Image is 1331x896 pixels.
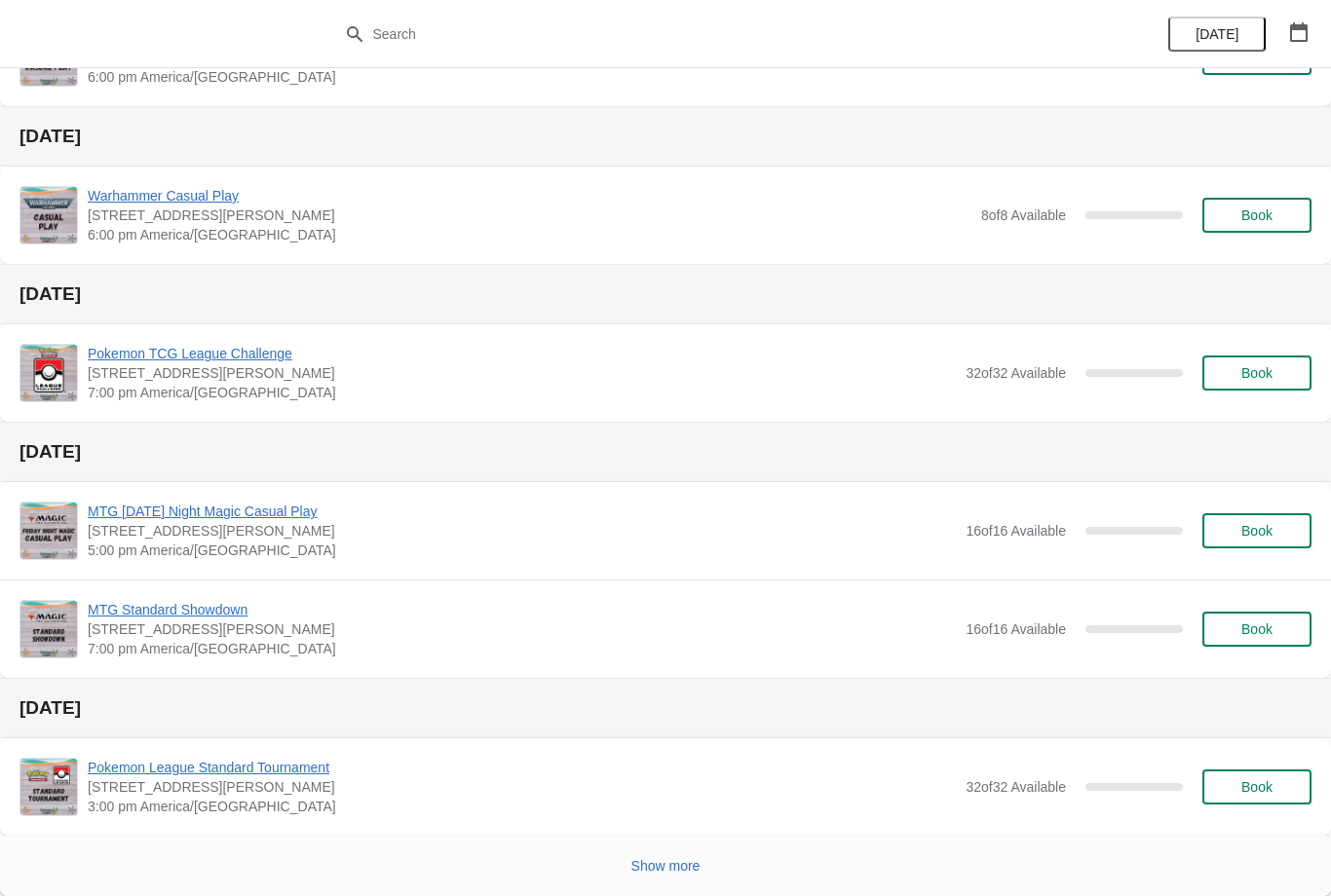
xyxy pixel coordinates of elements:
span: [DATE] [1196,26,1238,42]
img: Pokemon League Standard Tournament | 2040 Louetta Rd Ste I Spring, TX 77388 | 3:00 pm America/Chi... [20,759,77,815]
span: 7:00 pm America/[GEOGRAPHIC_DATA] [88,383,956,402]
button: Book [1202,355,1312,391]
span: MTG Standard Showdown [88,600,956,619]
span: Book [1241,365,1273,381]
span: Show more [631,858,701,874]
span: Warhammer Casual Play [88,186,971,205]
span: [STREET_ADDRESS][PERSON_NAME] [88,777,956,797]
span: [STREET_ADDRESS][PERSON_NAME] [88,205,971,225]
img: Pokemon TCG League Challenge | 2040 Louetta Rd Ste I Spring, TX 77388 | 7:00 pm America/Chicago [20,345,77,401]
button: Book [1202,769,1312,804]
span: Book [1241,621,1273,637]
span: 5:00 pm America/[GEOGRAPHIC_DATA] [88,541,956,560]
button: [DATE] [1168,17,1266,52]
button: Book [1202,513,1312,548]
h2: [DATE] [19,127,1312,146]
span: Book [1241,207,1273,223]
span: MTG [DATE] Night Magic Casual Play [88,502,956,521]
h2: [DATE] [19,284,1312,304]
input: Search [372,17,999,52]
span: [STREET_ADDRESS][PERSON_NAME] [88,619,956,639]
span: Pokemon TCG League Challenge [88,344,956,363]
button: Show more [624,848,708,883]
span: [STREET_ADDRESS][PERSON_NAME] [88,521,956,541]
span: Pokemon League Standard Tournament [88,758,956,777]
span: 32 of 32 Available [966,779,1066,795]
button: Book [1202,198,1312,233]
span: 6:00 pm America/[GEOGRAPHIC_DATA] [88,67,956,87]
h2: [DATE] [19,442,1312,462]
span: Book [1241,779,1273,795]
span: [STREET_ADDRESS][PERSON_NAME] [88,363,956,383]
img: MTG Standard Showdown | 2040 Louetta Rd Ste I Spring, TX 77388 | 7:00 pm America/Chicago [20,601,77,657]
span: 8 of 8 Available [981,207,1066,223]
img: Warhammer Casual Play | 2040 Louetta Rd Ste I Spring, TX 77388 | 6:00 pm America/Chicago [20,187,77,243]
span: 32 of 32 Available [966,365,1066,381]
span: 16 of 16 Available [966,523,1066,539]
img: MTG Friday Night Magic Casual Play | 2040 Louetta Rd Ste I Spring, TX 77388 | 5:00 pm America/Chi... [20,503,77,559]
span: 16 of 16 Available [966,621,1066,637]
button: Book [1202,612,1312,647]
span: 7:00 pm America/[GEOGRAPHIC_DATA] [88,639,956,658]
span: 6:00 pm America/[GEOGRAPHIC_DATA] [88,225,971,244]
span: 3:00 pm America/[GEOGRAPHIC_DATA] [88,797,956,816]
span: Book [1241,523,1273,539]
h2: [DATE] [19,698,1312,718]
